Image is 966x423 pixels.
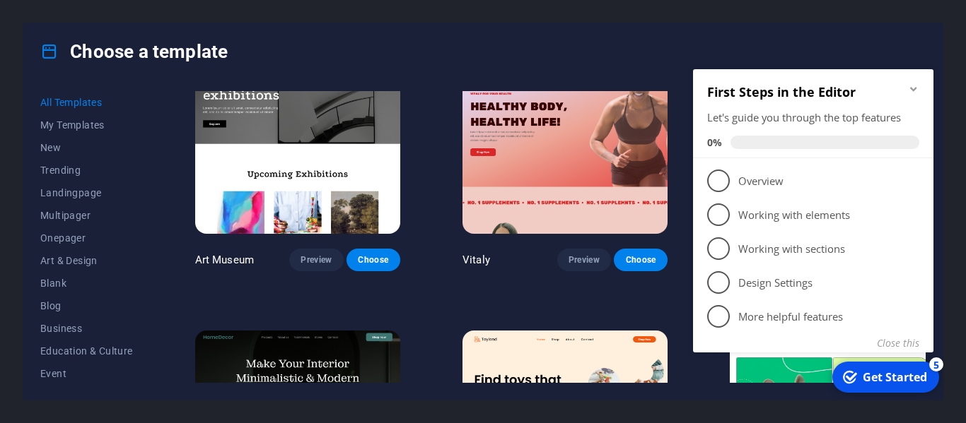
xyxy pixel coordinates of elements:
[40,278,133,289] span: Blank
[40,40,228,63] h4: Choose a template
[6,210,246,244] li: Design Settings
[51,220,221,235] p: Design Settings
[175,314,240,330] div: Get Started
[40,300,133,311] span: Blog
[40,210,133,221] span: Multipager
[20,55,232,70] div: Let's guide you through the top features
[20,81,43,94] span: 0%
[6,177,246,210] li: Working with sections
[6,143,246,177] li: Working with elements
[40,317,133,340] button: Business
[40,255,133,266] span: Art & Design
[40,181,133,204] button: Landingpage
[195,45,400,234] img: Art Museum
[190,281,232,294] button: Close this
[40,142,133,153] span: New
[195,253,254,267] p: Art Museum
[358,254,389,266] span: Choose
[40,119,133,131] span: My Templates
[557,249,611,271] button: Preview
[221,28,232,40] div: Minimize checklist
[51,153,221,167] p: Working with elements
[40,340,133,362] button: Education & Culture
[20,28,232,45] h2: First Steps in the Editor
[40,136,133,159] button: New
[6,109,246,143] li: Overview
[51,186,221,201] p: Working with sections
[40,91,133,114] button: All Templates
[51,254,221,269] p: More helpful features
[40,227,133,249] button: Onepager
[301,254,332,266] span: Preview
[614,249,668,271] button: Choose
[40,362,133,385] button: Event
[6,244,246,278] li: More helpful features
[569,254,600,266] span: Preview
[40,165,133,176] span: Trending
[40,345,133,357] span: Education & Culture
[40,97,133,108] span: All Templates
[242,302,256,316] div: 5
[40,368,133,379] span: Event
[40,249,133,272] button: Art & Design
[40,204,133,227] button: Multipager
[40,159,133,181] button: Trending
[40,272,133,294] button: Blank
[40,114,133,136] button: My Templates
[40,232,133,244] span: Onepager
[40,187,133,198] span: Landingpage
[145,306,252,338] div: Get Started 5 items remaining, 0% complete
[40,323,133,334] span: Business
[51,119,221,133] p: Overview
[40,294,133,317] button: Blog
[625,254,656,266] span: Choose
[462,45,668,234] img: Vitaly
[462,253,490,267] p: Vitaly
[347,249,400,271] button: Choose
[289,249,343,271] button: Preview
